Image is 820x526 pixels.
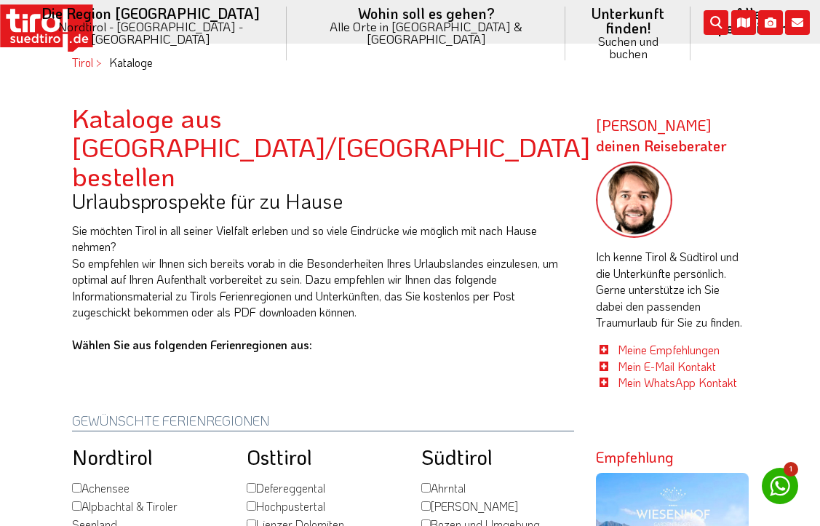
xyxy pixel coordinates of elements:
input: [PERSON_NAME] [421,501,431,511]
input: Hochpustertal [247,501,256,511]
div: Nordtirol [72,446,225,469]
img: frag-markus.png [596,162,672,238]
small: Alle Orte in [GEOGRAPHIC_DATA] & [GEOGRAPHIC_DATA] [304,20,548,45]
strong: Empfehlung [596,447,674,466]
h3: Urlaubsprospekte für zu Hause [72,190,574,212]
a: Mein WhatsApp Kontakt [618,375,737,390]
label: Ahrntal [421,480,466,498]
a: Meine Empfehlungen [618,342,720,357]
h2: Kataloge aus [GEOGRAPHIC_DATA]/[GEOGRAPHIC_DATA] bestellen [72,103,574,190]
small: Nordtirol - [GEOGRAPHIC_DATA] - [GEOGRAPHIC_DATA] [32,20,269,45]
label: Achensee [72,480,130,498]
label: [PERSON_NAME] [421,498,518,517]
div: So empfehlen wir Ihnen sich bereits vorab in die Besonderheiten Ihres Urlaubslandes einzulesen, u... [72,255,574,321]
strong: [PERSON_NAME] [596,116,727,155]
label: Defereggental [247,480,325,498]
i: Kontakt [785,10,810,35]
small: Suchen und buchen [583,35,673,60]
input: Defereggental [247,483,256,493]
label: Hochpustertal [247,498,325,517]
span: 1 [784,462,798,477]
h2: Gewünschte Ferienregionen [72,414,574,431]
i: Karte öffnen [731,10,756,35]
a: Mein E-Mail Kontakt [618,359,716,374]
input: Alpbachtal & Tiroler Seenland [72,501,81,511]
i: Fotogalerie [758,10,783,35]
input: Ahrntal [421,483,431,493]
strong: Wählen Sie aus folgenden Ferienregionen aus: [72,337,312,352]
div: Sie möchten Tirol in all seiner Vielfalt erleben und so viele Eindrücke wie möglich mit nach Haus... [72,223,574,255]
div: Südtirol [421,446,574,469]
a: 1 [762,468,798,504]
span: deinen Reiseberater [596,136,727,155]
div: Ich kenne Tirol & Südtirol und die Unterkünfte persönlich. Gerne unterstütze ich Sie dabei den pa... [596,162,749,391]
div: Osttirol [247,446,399,469]
input: Achensee [72,483,81,493]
